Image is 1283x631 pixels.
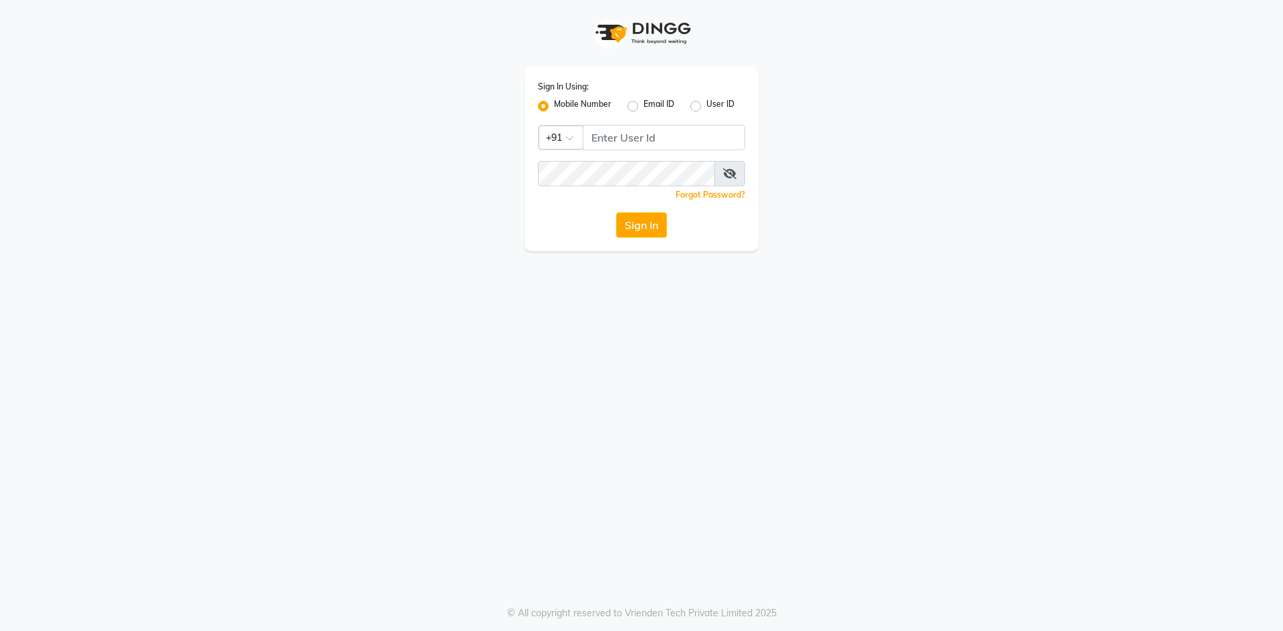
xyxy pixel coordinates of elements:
a: Forgot Password? [676,190,745,200]
label: Mobile Number [554,98,611,114]
label: Email ID [644,98,674,114]
label: User ID [706,98,734,114]
img: logo1.svg [588,13,695,53]
input: Username [538,161,715,186]
label: Sign In Using: [538,81,589,93]
input: Username [583,125,745,150]
button: Sign In [616,212,667,238]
